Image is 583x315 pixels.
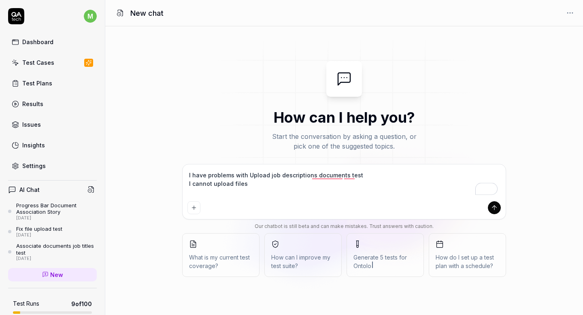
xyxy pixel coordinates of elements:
[84,10,97,23] span: m
[71,300,92,308] span: 9 of 100
[50,270,63,279] span: New
[187,169,501,198] textarea: To enrich screen reader interactions, please activate Accessibility in Grammarly extension settings
[16,215,97,221] div: [DATE]
[347,233,424,277] button: Generate 5 tests forOntolo
[22,38,53,46] div: Dashboard
[8,117,97,132] a: Issues
[22,100,43,108] div: Results
[8,158,97,174] a: Settings
[182,223,506,230] div: Our chatbot is still beta and can make mistakes. Trust answers with caution.
[8,96,97,112] a: Results
[8,75,97,91] a: Test Plans
[8,243,97,261] a: Associate documents job titles test[DATE]
[271,253,335,270] span: How can I improve my test suite?
[16,226,62,232] div: Fix file upload test
[16,243,97,256] div: Associate documents job titles test
[182,233,260,277] button: What is my current test coverage?
[8,268,97,281] a: New
[16,232,62,238] div: [DATE]
[16,256,97,262] div: [DATE]
[16,202,97,215] div: Progress Bar Document Association Story
[22,58,54,67] div: Test Cases
[22,162,46,170] div: Settings
[8,55,97,70] a: Test Cases
[429,233,506,277] button: How do I set up a test plan with a schedule?
[8,202,97,221] a: Progress Bar Document Association Story[DATE]
[130,8,164,19] h1: New chat
[189,253,253,270] span: What is my current test coverage?
[264,233,342,277] button: How can I improve my test suite?
[19,185,40,194] h4: AI Chat
[13,300,39,307] h5: Test Runs
[353,253,417,270] span: Generate 5 tests for
[187,201,200,214] button: Add attachment
[8,137,97,153] a: Insights
[8,226,97,238] a: Fix file upload test[DATE]
[22,141,45,149] div: Insights
[353,262,371,269] span: Ontolo
[436,253,499,270] span: How do I set up a test plan with a schedule?
[22,120,41,129] div: Issues
[84,8,97,24] button: m
[22,79,52,87] div: Test Plans
[8,34,97,50] a: Dashboard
